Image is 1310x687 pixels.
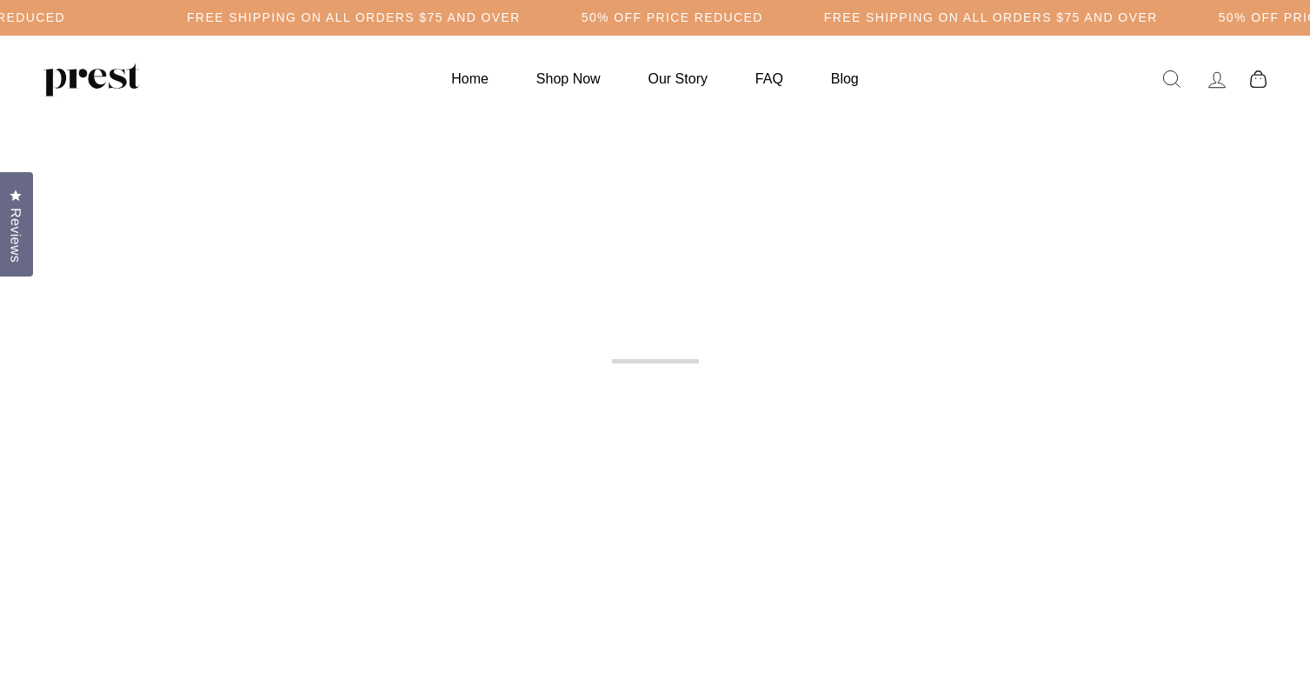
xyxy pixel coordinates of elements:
h5: 50% OFF PRICE REDUCED [582,10,763,25]
a: Blog [809,62,881,96]
a: Shop Now [515,62,622,96]
span: Reviews [4,208,27,263]
h5: Free Shipping on all orders $75 and over [824,10,1158,25]
h5: Free Shipping on all orders $75 and over [187,10,521,25]
a: Our Story [627,62,729,96]
ul: Primary [429,62,880,96]
a: Home [429,62,510,96]
img: PREST ORGANICS [43,62,139,97]
a: FAQ [734,62,805,96]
